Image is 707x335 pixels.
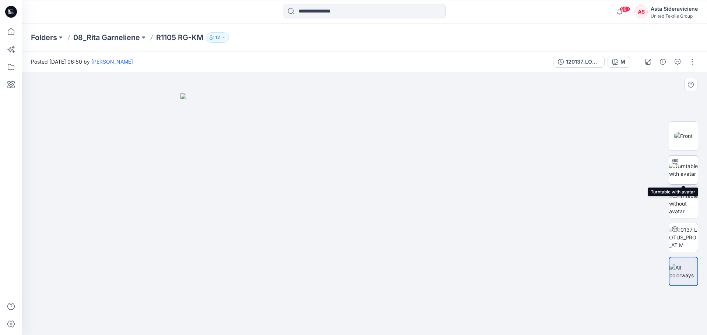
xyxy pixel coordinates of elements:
[566,58,600,66] div: 120137_LOTUS_PRO_AT
[31,58,133,65] span: Posted [DATE] 06:50 by
[669,264,697,279] img: All colorways
[608,56,630,68] button: M
[91,58,133,65] a: [PERSON_NAME]
[669,192,698,215] img: Turntable without avatar
[73,32,140,43] a: 08_Rita Garneliene
[215,33,220,42] p: 12
[674,132,693,140] img: Front
[31,32,57,43] a: Folders
[619,6,630,12] span: 99+
[669,226,698,249] img: 120137_LOTUS_PRO_AT M
[651,13,698,19] div: United Textile Group
[669,162,698,178] img: Turntable with avatar
[634,5,648,18] div: AS
[657,56,669,68] button: Details
[206,32,229,43] button: 12
[553,56,605,68] button: 120137_LOTUS_PRO_AT
[651,4,698,13] div: Asta Sideraviciene
[156,32,203,43] p: R1105 RG-KM
[620,58,625,66] div: M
